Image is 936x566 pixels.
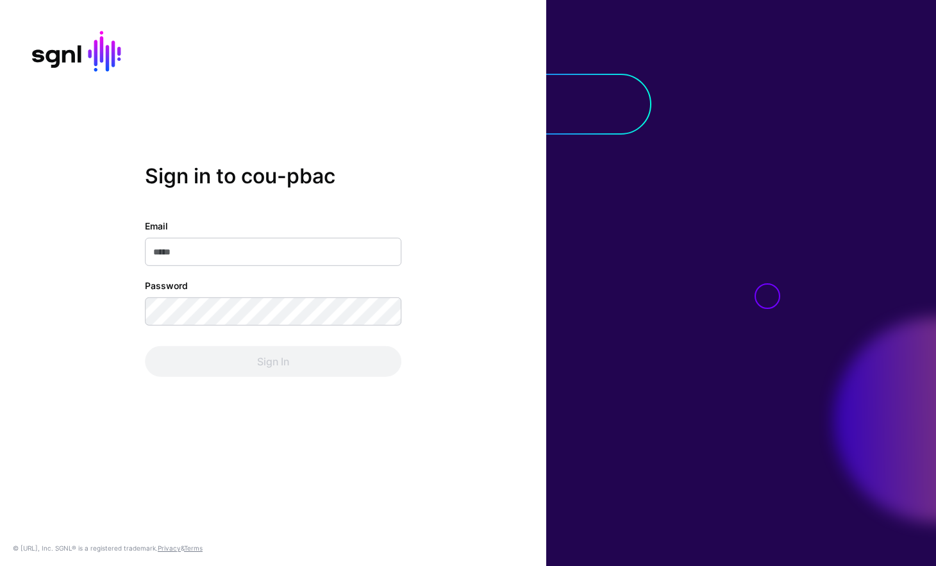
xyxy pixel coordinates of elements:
[184,544,203,552] a: Terms
[145,163,401,188] h2: Sign in to cou-pbac
[158,544,181,552] a: Privacy
[13,543,203,553] div: © [URL], Inc. SGNL® is a registered trademark. &
[145,219,168,233] label: Email
[145,279,188,292] label: Password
